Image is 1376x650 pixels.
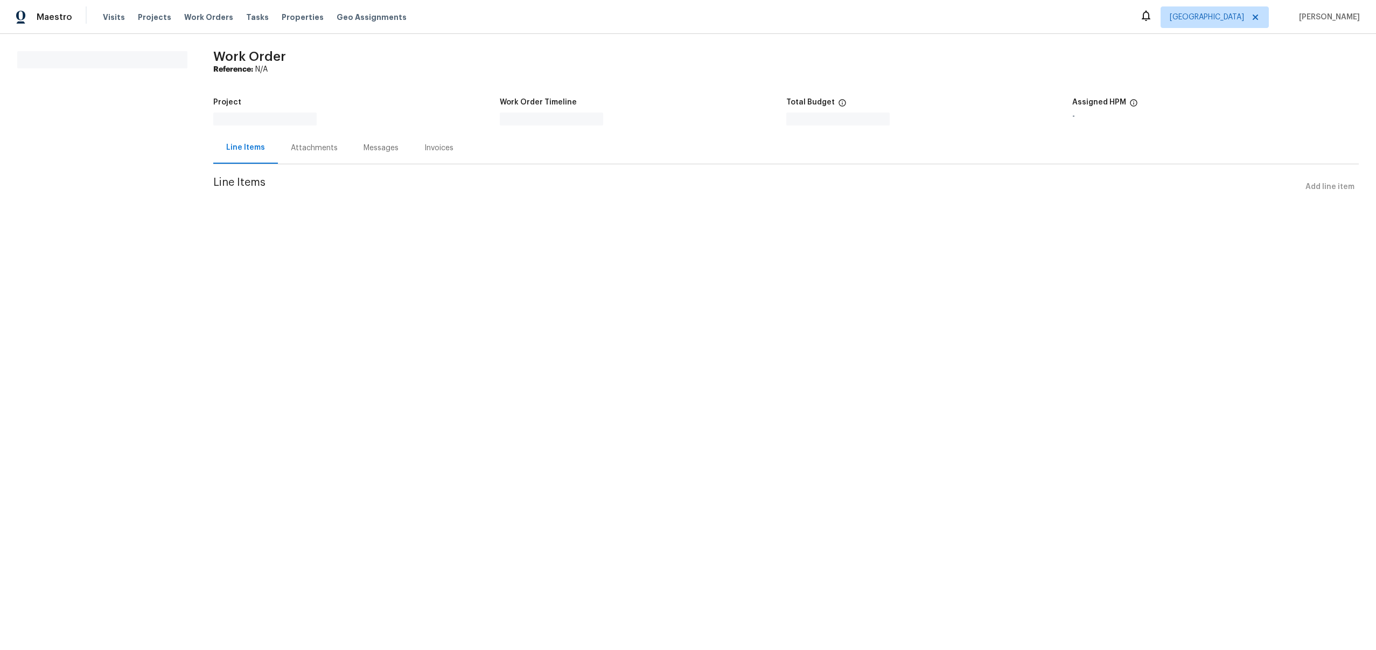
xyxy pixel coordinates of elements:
[213,99,241,106] h5: Project
[364,143,399,153] div: Messages
[424,143,453,153] div: Invoices
[1072,99,1126,106] h5: Assigned HPM
[37,12,72,23] span: Maestro
[291,143,338,153] div: Attachments
[103,12,125,23] span: Visits
[1170,12,1244,23] span: [GEOGRAPHIC_DATA]
[213,50,286,63] span: Work Order
[213,64,1359,75] div: N/A
[838,99,847,113] span: The total cost of line items that have been proposed by Opendoor. This sum includes line items th...
[1072,113,1359,120] div: -
[213,66,253,73] b: Reference:
[282,12,324,23] span: Properties
[184,12,233,23] span: Work Orders
[1129,99,1138,113] span: The hpm assigned to this work order.
[226,142,265,153] div: Line Items
[213,177,1301,197] span: Line Items
[138,12,171,23] span: Projects
[786,99,835,106] h5: Total Budget
[246,13,269,21] span: Tasks
[500,99,577,106] h5: Work Order Timeline
[1295,12,1360,23] span: [PERSON_NAME]
[337,12,407,23] span: Geo Assignments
